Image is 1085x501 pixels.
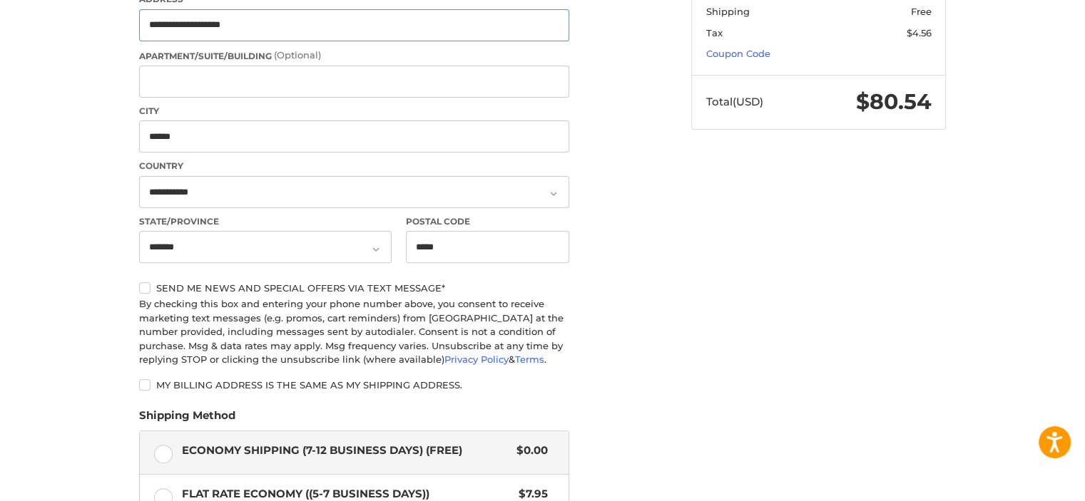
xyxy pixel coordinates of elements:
span: Economy Shipping (7-12 Business Days) (Free) [182,443,510,459]
div: By checking this box and entering your phone number above, you consent to receive marketing text ... [139,297,569,367]
span: $80.54 [856,88,932,115]
label: Country [139,160,569,172]
label: Postal Code [406,215,570,228]
span: Tax [706,27,723,38]
a: Coupon Code [706,48,770,59]
label: Apartment/Suite/Building [139,48,569,63]
a: Terms [515,353,544,365]
iframe: Google Customer Reviews [967,463,1085,501]
a: Privacy Policy [444,353,509,365]
legend: Shipping Method [139,408,235,430]
span: $0.00 [509,443,548,459]
small: (Optional) [274,49,321,61]
label: My billing address is the same as my shipping address. [139,379,569,391]
label: Send me news and special offers via text message* [139,282,569,294]
label: State/Province [139,215,392,228]
span: $4.56 [907,27,932,38]
label: City [139,105,569,118]
span: Total (USD) [706,95,763,108]
span: Free [911,6,932,17]
span: Shipping [706,6,750,17]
